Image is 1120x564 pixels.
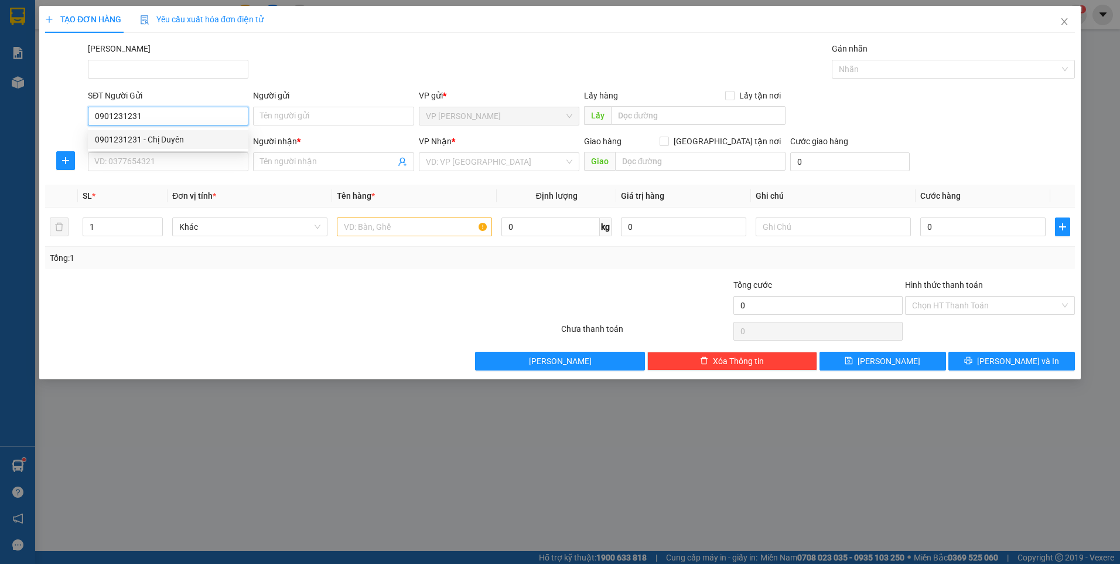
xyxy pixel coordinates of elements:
[88,44,151,53] label: Mã ĐH
[88,60,248,79] input: Mã ĐH
[140,15,149,25] img: icon
[964,356,972,366] span: printer
[419,89,579,102] div: VP gửi
[751,185,916,208] th: Ghi chú
[669,135,786,148] span: [GEOGRAPHIC_DATA] tận nơi
[977,355,1059,368] span: [PERSON_NAME] và In
[845,356,853,366] span: save
[621,218,746,236] input: 0
[1056,222,1070,232] span: plus
[584,106,611,125] span: Lấy
[700,356,708,366] span: delete
[45,15,121,24] span: TẠO ĐƠN HÀNG
[529,355,592,368] span: [PERSON_NAME]
[419,137,452,146] span: VP Nhận
[920,191,961,201] span: Cước hàng
[733,280,772,290] span: Tổng cước
[905,280,983,290] label: Hình thức thanh toán
[858,355,920,368] span: [PERSON_NAME]
[948,352,1075,371] button: printer[PERSON_NAME] và In
[1055,218,1070,236] button: plus
[337,218,492,236] input: VD: Bàn, Ghế
[56,151,75,170] button: plus
[735,89,786,102] span: Lấy tận nơi
[88,130,248,149] div: 0901231231 - Chị Duyên
[1048,6,1081,39] button: Close
[95,133,241,146] div: 0901231231 - Chị Duyên
[398,157,407,167] span: user-add
[647,352,817,371] button: deleteXóa Thông tin
[584,137,622,146] span: Giao hàng
[253,135,414,148] div: Người nhận
[83,191,92,201] span: SL
[756,218,911,236] input: Ghi Chú
[57,156,74,165] span: plus
[790,152,910,171] input: Cước giao hàng
[584,152,615,171] span: Giao
[45,15,53,23] span: plus
[337,191,375,201] span: Tên hàng
[1060,17,1069,26] span: close
[832,44,868,53] label: Gán nhãn
[179,218,320,236] span: Khác
[88,89,248,102] div: SĐT Người Gửi
[475,352,645,371] button: [PERSON_NAME]
[621,191,664,201] span: Giá trị hàng
[611,106,786,125] input: Dọc đường
[713,355,764,368] span: Xóa Thông tin
[600,218,612,236] span: kg
[50,218,69,236] button: delete
[172,191,216,201] span: Đơn vị tính
[140,15,264,24] span: Yêu cầu xuất hóa đơn điện tử
[426,107,572,125] span: VP Phan Thiết
[584,91,618,100] span: Lấy hàng
[615,152,786,171] input: Dọc đường
[253,89,414,102] div: Người gửi
[560,322,732,343] div: Chưa thanh toán
[536,191,578,201] span: Định lượng
[819,352,946,371] button: save[PERSON_NAME]
[50,252,432,264] div: Tổng: 1
[790,137,848,146] label: Cước giao hàng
